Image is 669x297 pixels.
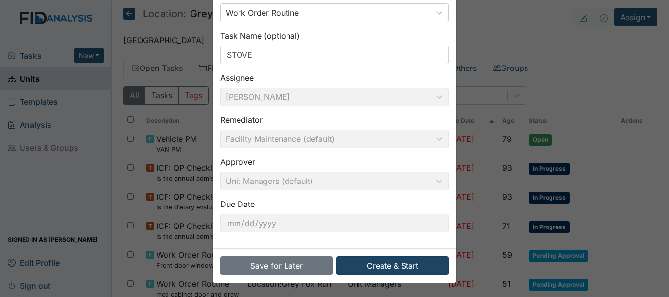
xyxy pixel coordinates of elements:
button: Create & Start [336,256,449,275]
label: Remediator [220,114,263,126]
label: Due Date [220,198,255,210]
label: Approver [220,156,255,168]
label: Task Name (optional) [220,30,300,42]
div: Work Order Routine [226,7,299,19]
label: Assignee [220,72,254,84]
button: Save for Later [220,256,333,275]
